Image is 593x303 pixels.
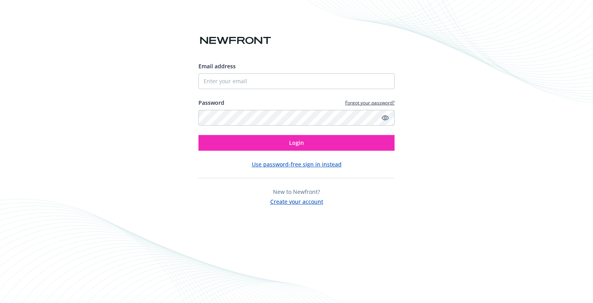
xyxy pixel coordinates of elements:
[273,188,320,195] span: New to Newfront?
[345,99,395,106] a: Forgot your password?
[198,73,395,89] input: Enter your email
[289,139,304,146] span: Login
[198,99,224,107] label: Password
[198,110,395,126] input: Enter your password
[252,160,342,168] button: Use password-free sign in instead
[198,34,273,47] img: Newfront logo
[198,62,236,70] span: Email address
[198,135,395,151] button: Login
[380,113,390,122] a: Show password
[270,196,323,206] button: Create your account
